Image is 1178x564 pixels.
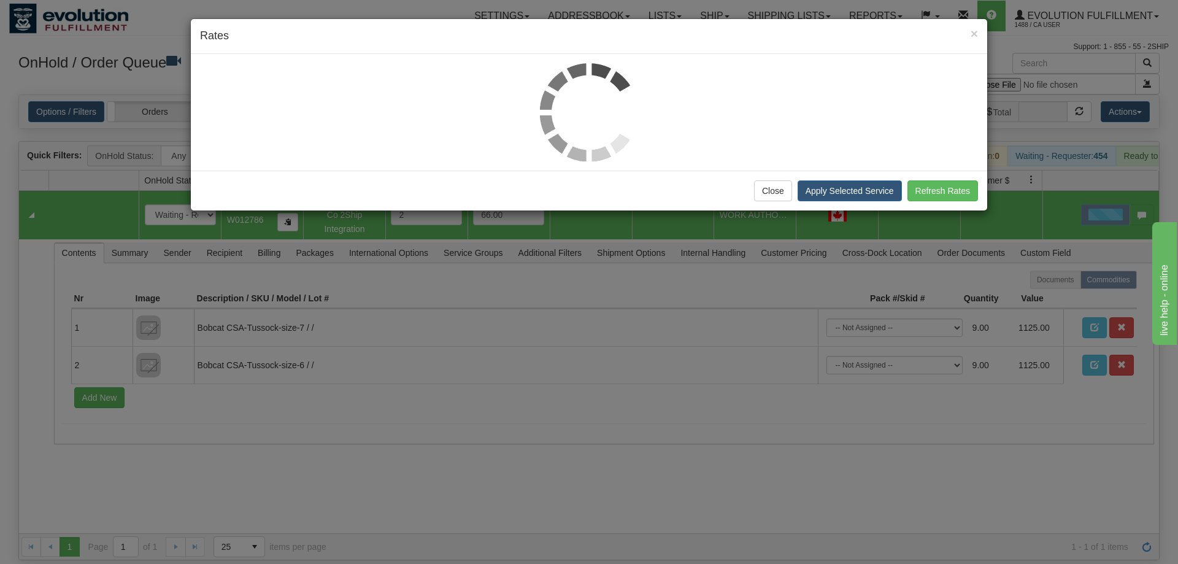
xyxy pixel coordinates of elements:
[971,26,978,41] span: ×
[907,180,978,201] button: Refresh Rates
[798,180,902,201] button: Apply Selected Service
[754,180,792,201] button: Close
[1150,219,1177,344] iframe: chat widget
[200,28,978,44] h4: Rates
[971,27,978,40] button: Close
[540,63,638,161] img: loader.gif
[9,7,114,22] div: live help - online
